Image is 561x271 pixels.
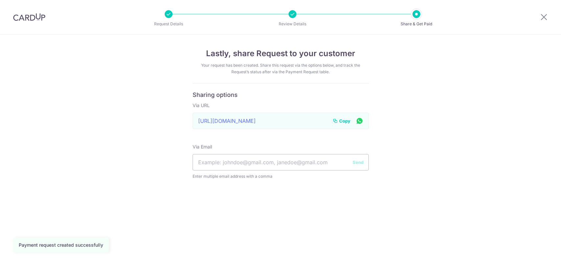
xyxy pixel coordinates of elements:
[193,91,369,99] h6: Sharing options
[339,118,350,124] span: Copy
[353,159,363,166] button: Send
[193,144,212,150] label: Via Email
[333,118,350,124] button: Copy
[193,173,369,180] span: Enter multiple email address with a comma
[392,21,441,27] p: Share & Get Paid
[19,242,103,248] div: Payment request created successfully
[13,13,45,21] img: CardUp
[193,154,369,170] input: Example: johndoe@gmail.com, janedoe@gmail.com
[268,21,317,27] p: Review Details
[193,48,369,59] h4: Lastly, share Request to your customer
[519,251,554,268] iframe: Opens a widget where you can find more information
[193,62,369,75] div: Your request has been created. Share this request via the options below, and track the Request’s ...
[144,21,193,27] p: Request Details
[193,102,210,109] label: Via URL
